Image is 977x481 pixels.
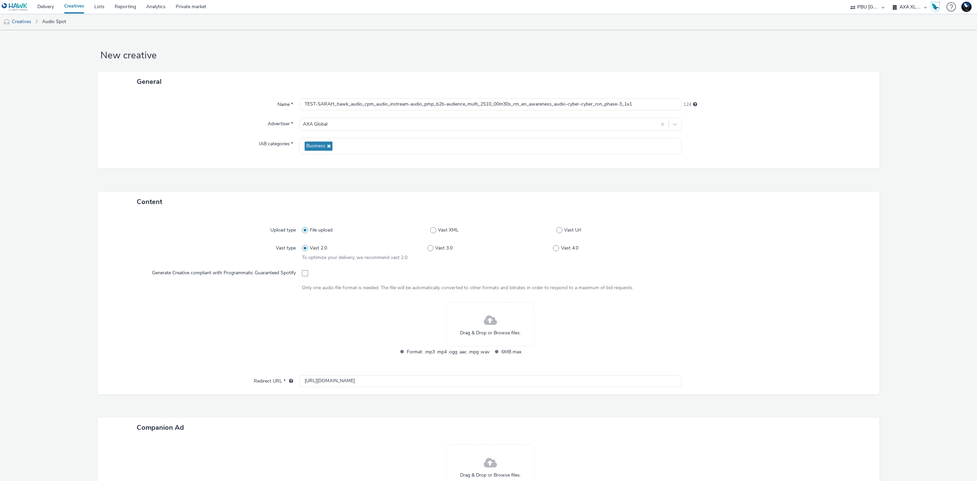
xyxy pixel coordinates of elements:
[930,1,940,12] img: Hawk Academy
[251,375,296,385] label: Redirect URL *
[460,472,521,479] span: Drag & Drop or Browse files.
[306,143,325,149] span: Business
[407,348,490,356] span: Format: .mp3 .mp4 .ogg .aac .mpg .wav
[683,101,691,108] span: 124
[137,197,162,206] span: Content
[930,1,943,12] a: Hawk Academy
[302,254,407,261] span: To optimize your delivery, we recommend vast 2.0
[438,227,459,234] span: Vast XML
[137,77,161,86] span: General
[265,118,296,127] label: Advertiser *
[561,245,578,252] span: Vast 4.0
[310,245,327,252] span: Vast 2.0
[435,245,453,252] span: Vast 3.0
[286,378,293,385] div: URL will be used as a validation URL with some SSPs and it will be the redirection URL of your cr...
[275,98,296,108] label: Name *
[273,242,299,252] label: Vast type
[3,19,10,25] img: audio
[2,3,28,11] img: undefined Logo
[39,14,70,30] a: Audio Spot
[564,227,581,234] span: Vast Url
[310,227,332,234] span: File upload
[149,267,299,276] label: Generate Creative compliant with Programmatic Guaranteed Spotify
[98,49,879,62] h1: New creative
[299,98,682,110] input: Name
[302,284,679,291] div: Only one audio file format is needed. The file will be automatically converted to other formats a...
[256,138,296,147] label: IAB categories *
[693,101,697,108] div: Maximum 255 characters
[501,348,584,356] span: 6MB max
[137,423,184,432] span: Companion Ad
[460,330,521,336] span: Drag & Drop or Browse files.
[299,375,682,387] input: url...
[268,224,299,234] label: Upload type
[961,2,972,12] img: Support Hawk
